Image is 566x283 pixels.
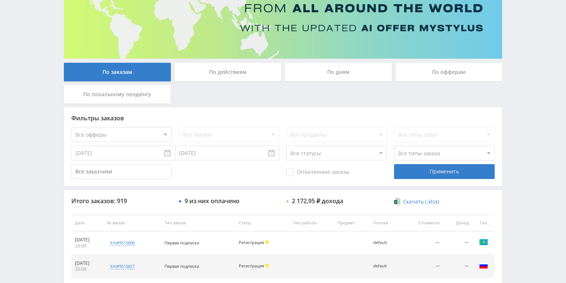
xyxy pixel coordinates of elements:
[479,238,488,247] img: kaz.png
[103,215,161,231] th: № заказа
[394,164,494,179] div: Применить
[394,198,439,205] a: Скачать (.xlsx)
[472,215,495,231] th: Гео
[185,198,240,204] div: 9 из них оплачено
[403,199,439,205] span: Скачать (.xlsx)
[285,63,392,81] div: По дням
[373,240,398,245] div: default
[289,215,334,231] th: Тип работы
[443,215,472,231] th: Доход
[71,115,495,121] div: Фильтры заказов
[402,215,443,231] th: Стоимость
[396,63,502,81] div: По офферам
[75,237,100,243] div: [DATE]
[71,198,172,204] div: Итого заказов: 919
[370,215,402,231] th: Потоки
[239,263,264,269] span: Регистрация
[402,231,443,255] td: —
[443,255,472,278] td: —
[71,215,103,231] th: Дата
[110,263,135,269] div: kai#9515827
[394,198,400,205] img: xlsx
[265,264,269,267] span: Холд
[64,85,171,104] div: По локальному лендингу
[165,263,199,269] span: Первая подписка
[373,264,398,269] div: default
[175,63,282,81] div: По действиям
[75,243,100,249] div: 20:00
[402,255,443,278] td: —
[479,261,488,270] img: rus.png
[110,240,135,246] div: kai#9515800
[75,266,100,272] div: 20:00
[165,240,199,245] span: Первая подписка
[443,231,472,255] td: —
[161,215,235,231] th: Тип заказа
[292,198,343,204] div: 2 172,95 ₽ дохода
[334,215,370,231] th: Предмет
[286,169,349,176] span: Оплаченные заказы
[265,240,269,244] span: Холд
[64,63,171,81] div: По заказам
[75,260,100,266] div: [DATE]
[239,240,264,245] span: Регистрация
[235,215,289,231] th: Статус
[71,164,172,179] input: Все заказчики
